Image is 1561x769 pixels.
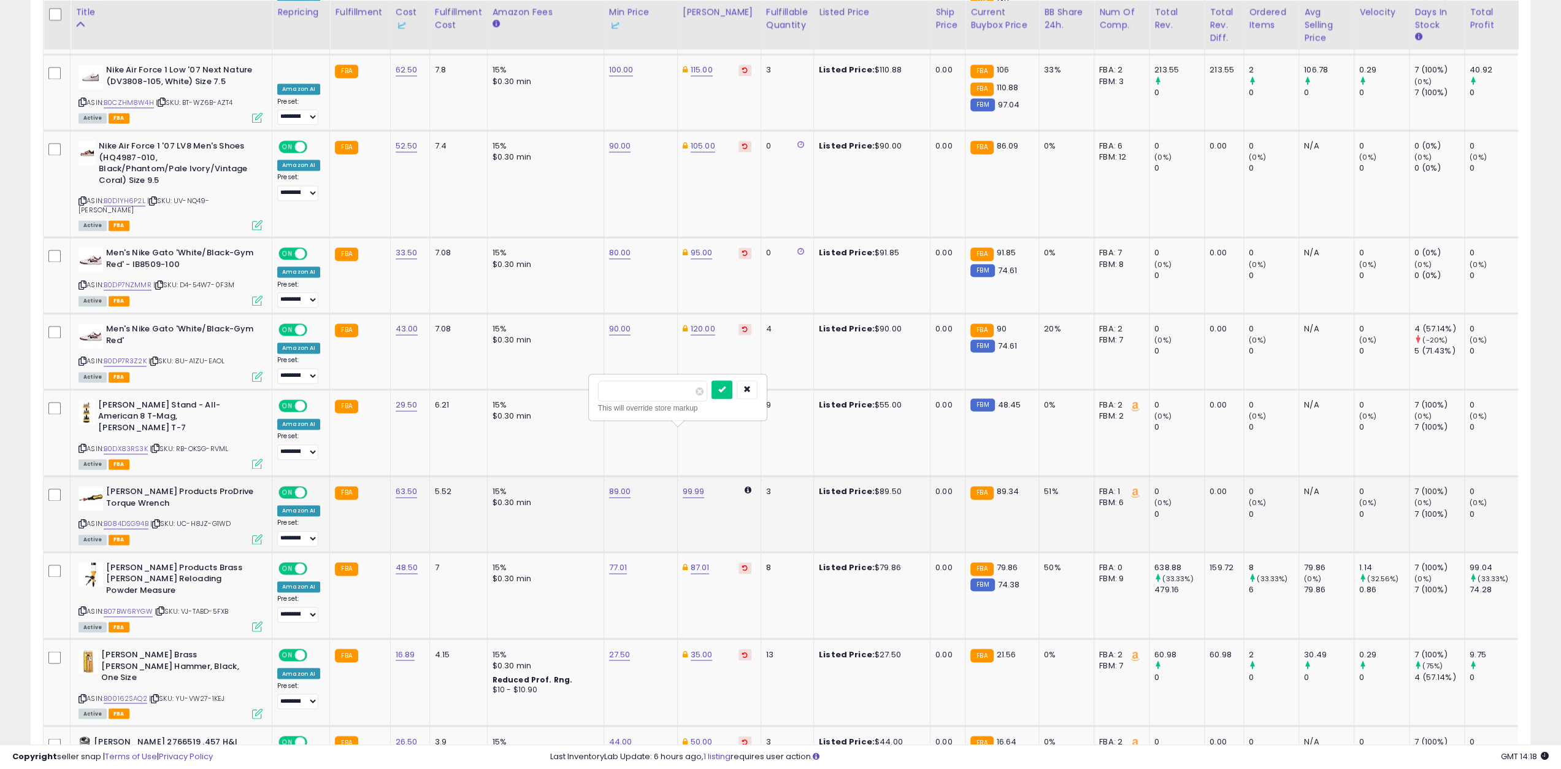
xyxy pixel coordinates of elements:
div: Velocity [1359,6,1404,18]
div: 0 [1304,87,1354,98]
a: 115.00 [691,64,713,76]
small: (0%) [1470,498,1487,508]
div: 0 [1359,247,1409,258]
a: 29.50 [396,399,418,411]
div: FBM: 6 [1099,497,1140,508]
div: FBA: 2 [1099,400,1140,411]
small: (0%) [1470,260,1487,269]
div: 0 [1470,163,1519,174]
small: FBA [970,141,993,154]
a: 43.00 [396,323,418,335]
div: Amazon AI [277,342,320,354]
div: $0.30 min [493,497,594,508]
a: B0D1YH6P2L [104,196,145,206]
span: 74.61 [998,340,1018,352]
div: FBM: 7 [1099,334,1140,346]
div: 40.92 [1470,64,1519,75]
div: 0.00 [1210,247,1234,258]
div: 0 [1249,141,1298,152]
div: $0.30 min [493,334,594,346]
a: 105.00 [691,140,715,152]
div: FBA: 2 [1099,64,1140,75]
div: N/A [1304,141,1344,152]
span: 89.34 [997,485,1019,497]
a: 63.50 [396,485,418,498]
div: 9 [766,400,804,411]
img: 31awj2RVf1L._SL40_.jpg [79,247,103,272]
div: 0 [1154,400,1204,411]
a: 48.50 [396,562,418,574]
div: 51% [1044,486,1084,497]
div: 0 [1249,163,1298,174]
div: 0 (0%) [1414,270,1464,281]
div: 0% [1044,400,1084,411]
span: All listings currently available for purchase on Amazon [79,296,107,306]
a: 120.00 [691,323,715,335]
div: $89.50 [819,486,921,497]
div: 0.00 [1210,141,1234,152]
small: (0%) [1154,335,1172,345]
div: Preset: [277,432,320,460]
b: Nike Air Force 1 Low '07 Next Nature (DV3808-105, White) Size 7.5 [106,64,255,90]
div: 0 [1359,400,1409,411]
a: B0DX83RS3K [104,444,148,454]
span: All listings currently available for purchase on Amazon [79,113,107,123]
div: 0 [1359,346,1409,357]
span: FBA [109,372,129,382]
div: 7.08 [435,323,478,334]
div: FBA: 7 [1099,247,1140,258]
div: ASIN: [79,247,263,304]
a: 89.00 [609,485,631,498]
div: FBM: 3 [1099,76,1140,87]
small: FBA [970,486,993,500]
span: 97.04 [998,99,1020,110]
div: 7 (100%) [1414,400,1464,411]
div: 0.29 [1359,64,1409,75]
div: 0 (0%) [1414,163,1464,174]
small: (0%) [1154,152,1172,162]
div: BB Share 24h. [1044,6,1089,31]
div: 4 [766,323,804,334]
span: | SKU: D4-54W7-0F3M [153,280,234,290]
div: 0 [1470,486,1519,497]
b: Men's Nike Gato 'White/Black-Gym Red' [106,323,255,349]
small: Days In Stock. [1414,31,1422,42]
div: $91.85 [819,247,921,258]
small: (0%) [1154,411,1172,421]
div: 0 [1470,87,1519,98]
div: Min Price [609,6,672,31]
div: FBM: 12 [1099,152,1140,163]
div: 15% [493,323,594,334]
span: 90 [997,323,1007,334]
div: 5.52 [435,486,478,497]
small: (0%) [1359,335,1376,345]
small: (0%) [1249,411,1266,421]
div: 0 [1249,346,1298,357]
small: (0%) [1154,260,1172,269]
small: FBA [335,141,358,154]
span: ON [280,325,295,335]
div: 213.55 [1154,64,1204,75]
span: ON [280,249,295,259]
div: 0.00 [1210,323,1234,334]
b: Listed Price: [819,64,875,75]
small: FBM [970,98,994,111]
div: $55.00 [819,400,921,411]
img: 31awj2RVf1L._SL40_.jpg [79,323,103,348]
div: 0 [1470,270,1519,281]
div: FBM: 2 [1099,411,1140,422]
div: ASIN: [79,141,263,229]
div: N/A [1304,400,1344,411]
span: All listings currently available for purchase on Amazon [79,372,107,382]
img: 212g7Zq5CeL._SL40_.jpg [79,141,96,165]
small: FBA [335,486,358,500]
small: (0%) [1470,411,1487,421]
div: Amazon AI [277,505,320,516]
div: 0 [1359,486,1409,497]
div: Amazon Fees [493,6,599,18]
div: 0 [1154,486,1204,497]
small: (0%) [1414,411,1432,421]
div: This will override store markup [598,402,757,414]
div: 0.00 [935,323,956,334]
img: 31dOdH-nARL._SL40_.jpg [79,486,103,511]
